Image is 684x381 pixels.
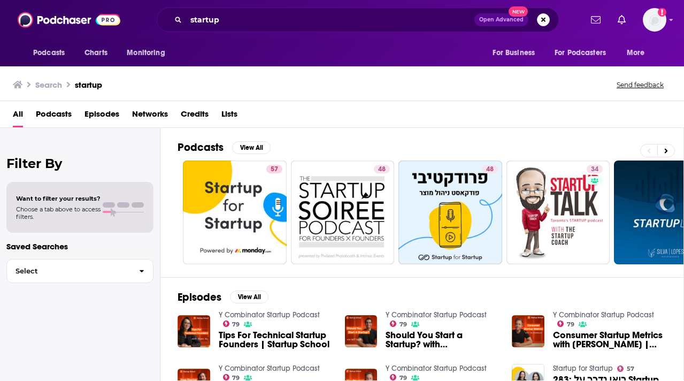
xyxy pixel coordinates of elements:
a: 79 [390,321,407,327]
span: Monitoring [127,45,165,60]
a: Y Combinator Startup Podcast [219,310,320,319]
span: Open Advanced [479,17,524,22]
button: View All [230,291,268,303]
img: User Profile [643,8,666,32]
h3: startup [75,80,102,90]
a: Consumer Startup Metrics with Tom Blomfield | Startup School [553,331,666,349]
button: open menu [619,43,658,63]
a: 57 [183,161,287,264]
span: 79 [567,322,574,327]
button: Select [6,259,153,283]
img: Tips For Technical Startup Founders | Startup School [178,315,210,348]
a: Y Combinator Startup Podcast [553,310,654,319]
a: Tips For Technical Startup Founders | Startup School [219,331,332,349]
a: All [13,105,23,127]
a: 34 [587,165,603,173]
span: 48 [486,164,494,175]
img: Consumer Startup Metrics with Tom Blomfield | Startup School [512,315,544,348]
span: 57 [627,367,634,371]
button: open menu [119,43,179,63]
span: Select [7,268,130,275]
span: New [509,6,528,17]
svg: Add a profile image [658,8,666,17]
span: For Business [493,45,535,60]
span: 57 [271,164,278,175]
button: View All [232,141,271,154]
span: 48 [378,164,386,175]
a: EpisodesView All [178,291,268,304]
a: Startup for Startup [553,364,613,373]
span: Podcasts [33,45,65,60]
h2: Filter By [6,156,153,171]
a: Podcasts [36,105,72,127]
span: 79 [399,322,407,327]
input: Search podcasts, credits, & more... [186,11,474,28]
a: Lists [221,105,237,127]
a: 48 [291,161,395,264]
button: open menu [485,43,548,63]
a: Show notifications dropdown [613,11,630,29]
h3: Search [35,80,62,90]
a: Show notifications dropdown [587,11,605,29]
p: Saved Searches [6,241,153,252]
button: Show profile menu [643,8,666,32]
img: Should You Start a Startup? with Harj Taggar | Startup School [345,315,378,348]
a: Y Combinator Startup Podcast [386,310,487,319]
a: 57 [266,165,282,173]
a: 48 [374,165,390,173]
h2: Podcasts [178,141,224,154]
span: 79 [399,376,407,380]
span: 79 [232,376,240,380]
span: More [627,45,645,60]
span: For Podcasters [555,45,606,60]
h2: Episodes [178,291,221,304]
button: Send feedback [613,80,667,89]
div: Search podcasts, credits, & more... [157,7,559,32]
span: Consumer Startup Metrics with [PERSON_NAME] | Startup School [553,331,666,349]
a: PodcastsView All [178,141,271,154]
img: Podchaser - Follow, Share and Rate Podcasts [18,10,120,30]
a: Episodes [84,105,119,127]
a: 48 [482,165,498,173]
button: Open AdvancedNew [474,13,528,26]
button: open menu [26,43,79,63]
a: Should You Start a Startup? with Harj Taggar | Startup School [386,331,499,349]
a: 48 [398,161,502,264]
span: Charts [84,45,107,60]
a: 57 [617,365,634,372]
a: Credits [181,105,209,127]
a: 79 [390,374,407,380]
span: Want to filter your results? [16,195,101,202]
a: 79 [223,374,240,380]
a: 34 [506,161,610,264]
a: Charts [78,43,114,63]
span: Should You Start a Startup? with [PERSON_NAME] | Startup School [386,331,499,349]
a: 79 [223,321,240,327]
span: Choose a tab above to access filters. [16,205,101,220]
a: Y Combinator Startup Podcast [219,364,320,373]
a: 79 [557,321,574,327]
a: Networks [132,105,168,127]
span: 79 [232,322,240,327]
span: 34 [591,164,598,175]
a: Y Combinator Startup Podcast [386,364,487,373]
span: Logged in as allisonstowell [643,8,666,32]
button: open menu [548,43,621,63]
